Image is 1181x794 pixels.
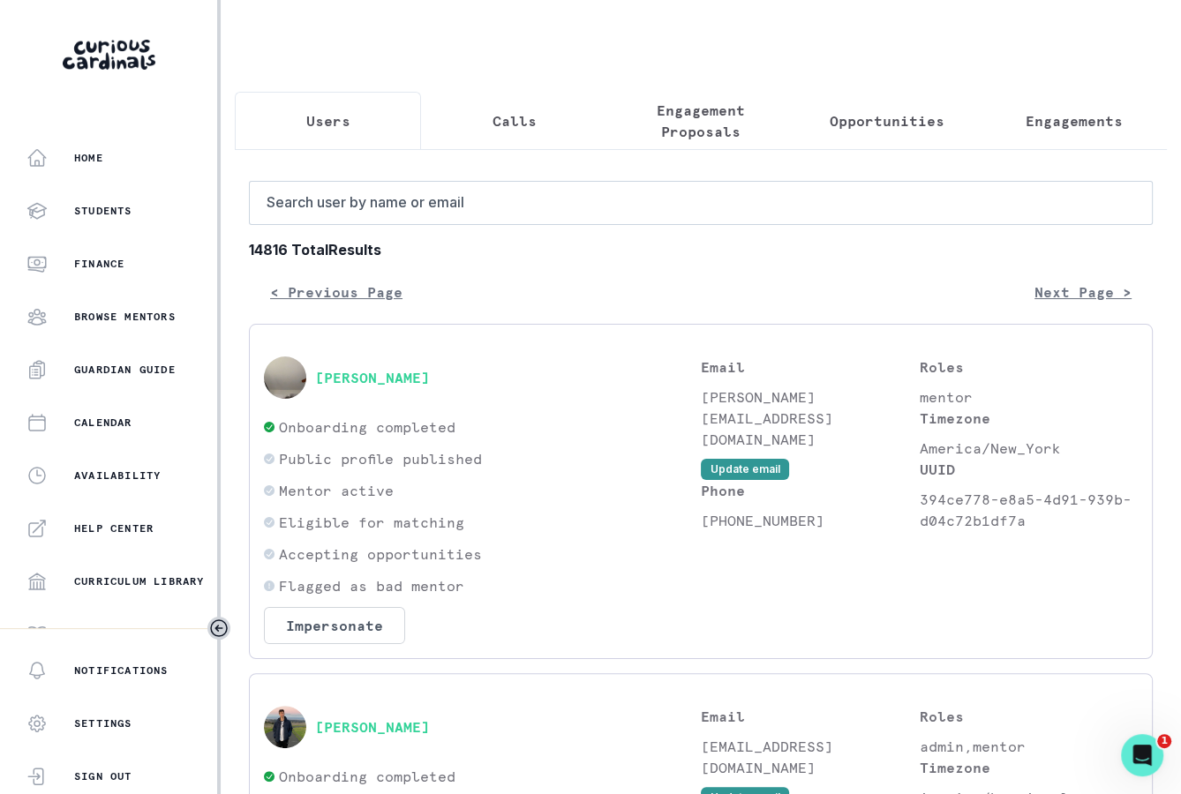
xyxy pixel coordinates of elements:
[279,766,455,787] p: Onboarding completed
[279,512,464,533] p: Eligible for matching
[1025,110,1122,131] p: Engagements
[622,100,779,142] p: Engagement Proposals
[1121,734,1163,776] iframe: Intercom live chat
[315,718,430,736] button: [PERSON_NAME]
[920,736,1139,757] p: admin,mentor
[74,416,132,430] p: Calendar
[830,110,944,131] p: Opportunities
[74,151,103,165] p: Home
[920,706,1139,727] p: Roles
[315,369,430,386] button: [PERSON_NAME]
[74,627,183,641] p: Mentor Handbook
[74,521,154,536] p: Help Center
[920,757,1139,778] p: Timezone
[74,310,176,324] p: Browse Mentors
[920,386,1139,408] p: mentor
[74,769,132,783] p: Sign Out
[249,239,1153,260] b: 14816 Total Results
[920,356,1139,378] p: Roles
[701,706,920,727] p: Email
[249,274,424,310] button: < Previous Page
[74,204,132,218] p: Students
[63,40,155,70] img: Curious Cardinals Logo
[279,480,394,501] p: Mentor active
[701,459,789,480] button: Update email
[74,716,132,730] p: Settings
[264,607,405,644] button: Impersonate
[74,363,176,377] p: Guardian Guide
[701,736,920,778] p: [EMAIL_ADDRESS][DOMAIN_NAME]
[306,110,350,131] p: Users
[1013,274,1153,310] button: Next Page >
[701,386,920,450] p: [PERSON_NAME][EMAIL_ADDRESS][DOMAIN_NAME]
[74,468,161,483] p: Availability
[920,459,1139,480] p: UUID
[701,510,920,531] p: [PHONE_NUMBER]
[279,448,482,469] p: Public profile published
[920,489,1139,531] p: 394ce778-e8a5-4d91-939b-d04c72b1df7a
[920,438,1139,459] p: America/New_York
[74,663,169,678] p: Notifications
[74,574,205,588] p: Curriculum Library
[701,356,920,378] p: Email
[1157,734,1171,748] span: 1
[279,416,455,438] p: Onboarding completed
[207,617,230,640] button: Toggle sidebar
[920,408,1139,429] p: Timezone
[493,110,537,131] p: Calls
[279,575,464,596] p: Flagged as bad mentor
[279,543,482,565] p: Accepting opportunities
[701,480,920,501] p: Phone
[74,257,124,271] p: Finance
